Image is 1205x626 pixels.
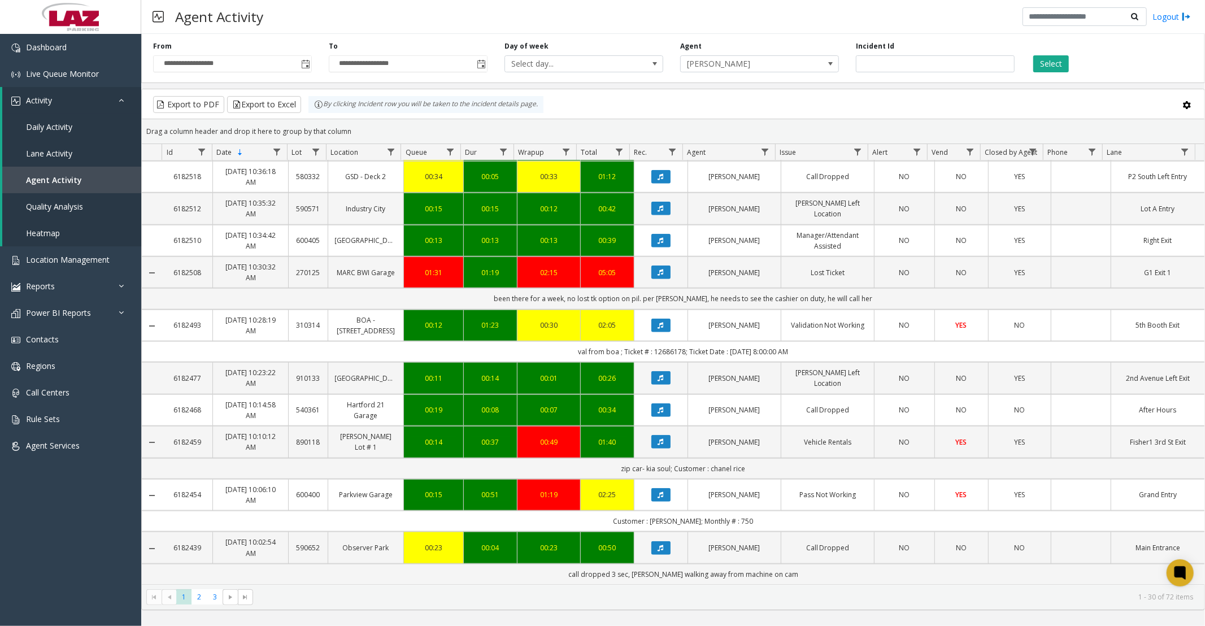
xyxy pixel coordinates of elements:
[956,268,967,277] span: NO
[588,373,627,384] a: 00:26
[162,564,1204,584] td: call dropped 3 sec, [PERSON_NAME] walking away from machine on cam
[162,341,1204,362] td: val from boa ; Ticket # : 12686178; Ticket Date : [DATE] 8:00:00 AM
[192,589,207,605] span: Page 2
[881,437,927,447] a: NO
[169,405,206,415] a: 6182468
[1118,320,1198,331] a: 5th Booth Exit
[220,230,281,251] a: [DATE] 10:34:42 AM
[335,542,397,553] a: Observer Park
[1118,171,1198,182] a: P2 South Left Entry
[995,405,1045,415] a: NO
[2,140,141,167] a: Lane Activity
[335,489,397,500] a: Parkview Garage
[142,268,162,277] a: Collapse Details
[220,315,281,336] a: [DATE] 10:28:19 AM
[695,373,774,384] a: [PERSON_NAME]
[475,56,487,72] span: Toggle popup
[695,235,774,246] a: [PERSON_NAME]
[169,489,206,500] a: 6182454
[471,405,510,415] div: 00:08
[295,542,320,553] a: 590652
[308,96,543,113] div: By clicking Incident row you will be taken to the incident details page.
[942,542,981,553] a: NO
[26,307,91,318] span: Power BI Reports
[471,373,510,384] a: 00:14
[471,267,510,278] div: 01:19
[1014,490,1025,499] span: YES
[169,542,206,553] a: 6182439
[695,405,774,415] a: [PERSON_NAME]
[11,70,20,79] img: 'icon'
[26,414,60,424] span: Rule Sets
[995,235,1045,246] a: YES
[588,235,627,246] a: 00:39
[11,362,20,371] img: 'icon'
[524,203,573,214] a: 00:12
[269,144,285,159] a: Date Filter Menu
[2,167,141,193] a: Agent Activity
[411,405,456,415] div: 00:19
[411,542,456,553] a: 00:23
[26,175,82,185] span: Agent Activity
[995,171,1045,182] a: YES
[411,267,456,278] a: 01:31
[995,373,1045,384] a: YES
[1118,542,1198,553] a: Main Entrance
[2,193,141,220] a: Quality Analysis
[788,267,867,278] a: Lost Ticket
[11,389,20,398] img: 'icon'
[558,144,573,159] a: Wrapup Filter Menu
[780,147,796,157] span: Issue
[26,121,72,132] span: Daily Activity
[695,267,774,278] a: [PERSON_NAME]
[956,320,967,330] span: YES
[881,489,927,500] a: NO
[11,282,20,292] img: 'icon'
[443,144,458,159] a: Queue Filter Menu
[11,44,20,53] img: 'icon'
[524,542,573,553] div: 00:23
[471,542,510,553] div: 00:04
[942,203,981,214] a: NO
[335,431,397,453] a: [PERSON_NAME] Lot # 1
[524,235,573,246] a: 00:13
[588,405,627,415] a: 00:34
[295,373,320,384] a: 910133
[220,431,281,453] a: [DATE] 10:10:12 AM
[411,373,456,384] div: 00:11
[26,281,55,292] span: Reports
[471,235,510,246] a: 00:13
[496,144,511,159] a: Dur Filter Menu
[295,489,320,500] a: 600400
[11,415,20,424] img: 'icon'
[216,147,232,157] span: Date
[471,203,510,214] a: 00:15
[153,41,172,51] label: From
[1177,144,1193,159] a: Lane Filter Menu
[1033,55,1069,72] button: Select
[1118,267,1198,278] a: G1 Exit 1
[471,437,510,447] a: 00:37
[295,203,320,214] a: 590571
[223,589,238,605] span: Go to the next page
[26,254,110,265] span: Location Management
[142,438,162,447] a: Collapse Details
[383,144,398,159] a: Location Filter Menu
[588,267,627,278] a: 05:05
[695,437,774,447] a: [PERSON_NAME]
[881,320,927,331] a: NO
[995,267,1045,278] a: YES
[26,440,80,451] span: Agent Services
[471,171,510,182] a: 00:05
[227,96,301,113] button: Export to Excel
[932,147,948,157] span: Vend
[758,144,773,159] a: Agent Filter Menu
[956,204,967,214] span: NO
[956,373,967,383] span: NO
[26,95,52,106] span: Activity
[881,405,927,415] a: NO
